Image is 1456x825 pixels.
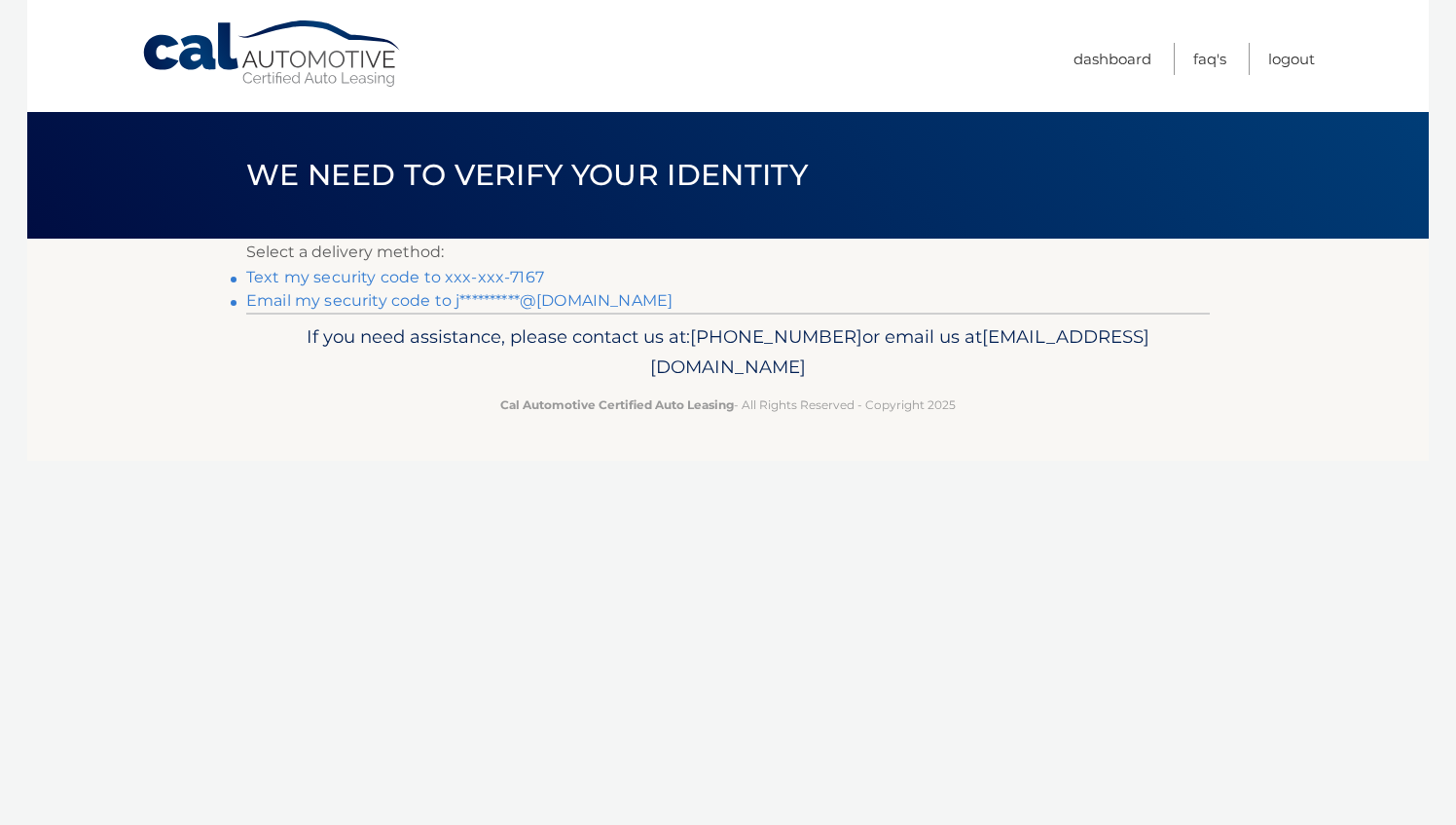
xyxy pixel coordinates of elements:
p: - All Rights Reserved - Copyright 2025 [259,394,1197,415]
p: If you need assistance, please contact us at: or email us at [259,321,1197,384]
a: Cal Automotive [141,19,404,89]
a: FAQ's [1193,43,1226,75]
a: Text my security code to xxx-xxx-7167 [246,268,544,286]
span: [PHONE_NUMBER] [690,325,862,348]
p: Select a delivery method: [246,239,1210,266]
a: Dashboard [1074,43,1151,75]
a: Logout [1268,43,1315,75]
strong: Cal Automotive Certified Auto Leasing [500,397,734,412]
a: Email my security code to j**********@[DOMAIN_NAME] [246,291,673,310]
span: We need to verify your identity [246,157,808,193]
